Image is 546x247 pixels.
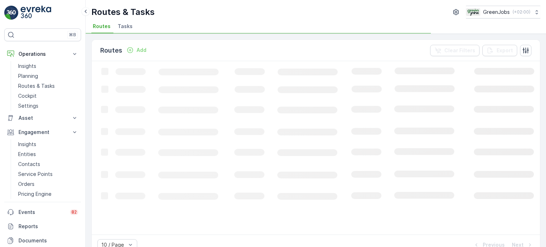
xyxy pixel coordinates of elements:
[18,82,55,90] p: Routes & Tasks
[15,159,81,169] a: Contacts
[15,149,81,159] a: Entities
[482,45,517,56] button: Export
[118,23,133,30] span: Tasks
[4,219,81,233] a: Reports
[18,171,53,178] p: Service Points
[18,114,67,122] p: Asset
[15,91,81,101] a: Cockpit
[18,141,36,148] p: Insights
[18,92,37,100] p: Cockpit
[444,47,475,54] p: Clear Filters
[18,50,67,58] p: Operations
[18,63,36,70] p: Insights
[18,223,78,230] p: Reports
[18,151,36,158] p: Entities
[93,23,111,30] span: Routes
[497,47,513,54] p: Export
[513,9,530,15] p: ( +02:00 )
[4,125,81,139] button: Engagement
[15,179,81,189] a: Orders
[483,9,510,16] p: GreenJobs
[4,47,81,61] button: Operations
[18,190,52,198] p: Pricing Engine
[4,111,81,125] button: Asset
[18,181,34,188] p: Orders
[91,6,155,18] p: Routes & Tasks
[18,102,38,109] p: Settings
[18,73,38,80] p: Planning
[71,209,77,215] p: 82
[100,45,122,55] p: Routes
[15,101,81,111] a: Settings
[18,129,67,136] p: Engagement
[18,161,40,168] p: Contacts
[15,81,81,91] a: Routes & Tasks
[466,8,480,16] img: Green_Jobs_Logo.png
[15,169,81,179] a: Service Points
[15,61,81,71] a: Insights
[430,45,480,56] button: Clear Filters
[21,6,51,20] img: logo_light-DOdMpM7g.png
[136,47,146,54] p: Add
[15,189,81,199] a: Pricing Engine
[15,139,81,149] a: Insights
[466,6,540,18] button: GreenJobs(+02:00)
[4,205,81,219] a: Events82
[124,46,149,54] button: Add
[18,209,66,216] p: Events
[69,32,76,38] p: ⌘B
[15,71,81,81] a: Planning
[4,6,18,20] img: logo
[18,237,78,244] p: Documents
